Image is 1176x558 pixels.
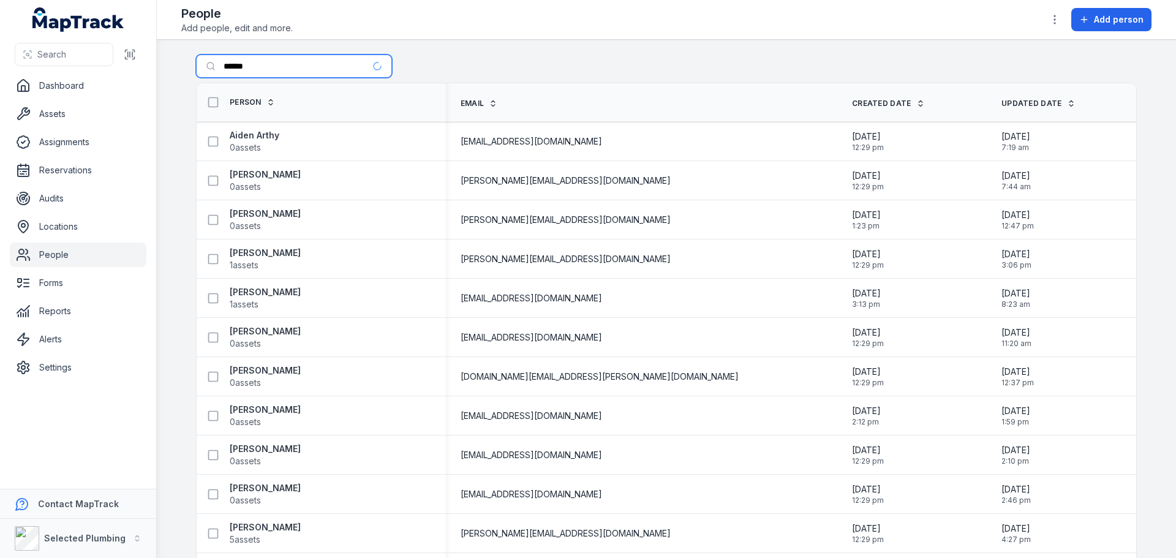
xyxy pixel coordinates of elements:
[1001,535,1031,545] span: 4:27 pm
[230,404,301,428] a: [PERSON_NAME]0assets
[1001,130,1030,153] time: 7/29/2025, 7:19:23 AM
[1001,300,1030,309] span: 8:23 am
[1001,99,1076,108] a: Updated Date
[10,130,146,154] a: Assignments
[1094,13,1144,26] span: Add person
[461,99,484,108] span: Email
[1001,339,1031,349] span: 11:20 am
[852,405,881,427] time: 5/14/2025, 2:12:32 PM
[461,488,602,500] span: [EMAIL_ADDRESS][DOMAIN_NAME]
[1001,130,1030,143] span: [DATE]
[1001,366,1034,378] span: [DATE]
[461,253,671,265] span: [PERSON_NAME][EMAIL_ADDRESS][DOMAIN_NAME]
[230,97,275,107] a: Person
[1001,326,1031,349] time: 7/29/2025, 11:20:57 AM
[1001,143,1030,153] span: 7:19 am
[1001,221,1034,231] span: 12:47 pm
[461,292,602,304] span: [EMAIL_ADDRESS][DOMAIN_NAME]
[852,287,881,309] time: 2/28/2025, 3:13:20 PM
[461,214,671,226] span: [PERSON_NAME][EMAIL_ADDRESS][DOMAIN_NAME]
[852,339,884,349] span: 12:29 pm
[852,287,881,300] span: [DATE]
[1001,405,1030,417] span: [DATE]
[1001,287,1030,309] time: 7/29/2025, 8:23:24 AM
[1001,170,1031,182] span: [DATE]
[1001,99,1062,108] span: Updated Date
[230,129,279,141] strong: Aiden Arthy
[230,259,258,271] span: 1 assets
[10,271,146,295] a: Forms
[44,533,126,543] strong: Selected Plumbing
[852,522,884,535] span: [DATE]
[230,533,260,546] span: 5 assets
[461,135,602,148] span: [EMAIL_ADDRESS][DOMAIN_NAME]
[38,499,119,509] strong: Contact MapTrack
[1001,366,1034,388] time: 7/29/2025, 12:37:47 PM
[852,326,884,349] time: 1/14/2025, 12:29:42 PM
[852,522,884,545] time: 1/14/2025, 12:29:42 PM
[1001,248,1031,260] span: [DATE]
[852,209,881,221] span: [DATE]
[230,494,261,507] span: 0 assets
[1001,444,1030,456] span: [DATE]
[852,483,884,496] span: [DATE]
[181,5,293,22] h2: People
[852,326,884,339] span: [DATE]
[10,299,146,323] a: Reports
[10,355,146,380] a: Settings
[230,129,279,154] a: Aiden Arthy0assets
[852,366,884,388] time: 1/14/2025, 12:29:42 PM
[230,168,301,181] strong: [PERSON_NAME]
[852,99,911,108] span: Created Date
[852,444,884,456] span: [DATE]
[10,327,146,352] a: Alerts
[230,208,301,232] a: [PERSON_NAME]0assets
[230,97,262,107] span: Person
[230,521,301,546] a: [PERSON_NAME]5assets
[1001,496,1031,505] span: 2:46 pm
[1001,260,1031,270] span: 3:06 pm
[230,208,301,220] strong: [PERSON_NAME]
[1001,378,1034,388] span: 12:37 pm
[1001,444,1030,466] time: 7/29/2025, 2:10:34 PM
[37,48,66,61] span: Search
[32,7,124,32] a: MapTrack
[1071,8,1151,31] button: Add person
[1001,182,1031,192] span: 7:44 am
[852,260,884,270] span: 12:29 pm
[1001,209,1034,221] span: [DATE]
[10,243,146,267] a: People
[230,443,301,467] a: [PERSON_NAME]0assets
[852,99,925,108] a: Created Date
[10,102,146,126] a: Assets
[852,483,884,505] time: 1/14/2025, 12:29:42 PM
[1001,483,1031,505] time: 7/29/2025, 2:46:54 PM
[852,209,881,231] time: 2/13/2025, 1:23:00 PM
[230,168,301,193] a: [PERSON_NAME]0assets
[1001,483,1031,496] span: [DATE]
[461,371,739,383] span: [DOMAIN_NAME][EMAIL_ADDRESS][PERSON_NAME][DOMAIN_NAME]
[230,325,301,350] a: [PERSON_NAME]0assets
[230,286,301,298] strong: [PERSON_NAME]
[852,535,884,545] span: 12:29 pm
[10,186,146,211] a: Audits
[1001,456,1030,466] span: 2:10 pm
[852,221,881,231] span: 1:23 pm
[230,416,261,428] span: 0 assets
[852,130,884,143] span: [DATE]
[852,366,884,378] span: [DATE]
[852,444,884,466] time: 1/14/2025, 12:29:42 PM
[461,175,671,187] span: [PERSON_NAME][EMAIL_ADDRESS][DOMAIN_NAME]
[852,456,884,466] span: 12:29 pm
[852,405,881,417] span: [DATE]
[852,143,884,153] span: 12:29 pm
[15,43,113,66] button: Search
[1001,326,1031,339] span: [DATE]
[1001,522,1031,535] span: [DATE]
[230,364,301,389] a: [PERSON_NAME]0assets
[230,443,301,455] strong: [PERSON_NAME]
[230,337,261,350] span: 0 assets
[230,298,258,311] span: 1 assets
[1001,170,1031,192] time: 7/29/2025, 7:44:26 AM
[1001,405,1030,427] time: 7/29/2025, 1:59:39 PM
